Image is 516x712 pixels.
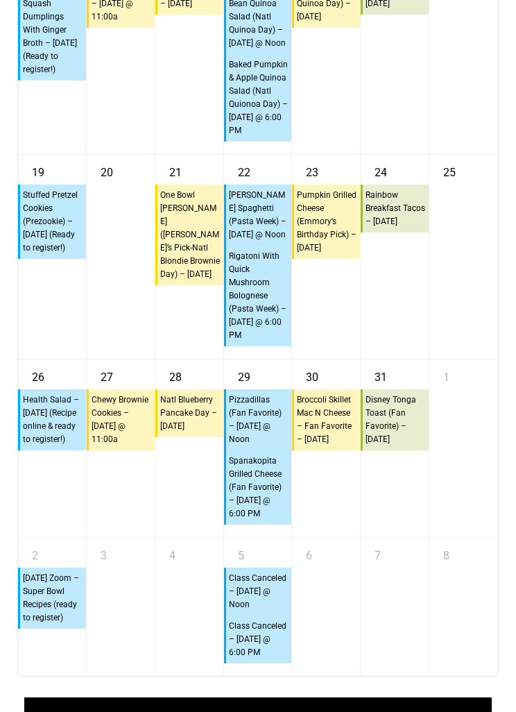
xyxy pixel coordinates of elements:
td: February 5, 2025 [224,538,293,676]
td: January 20, 2025 [87,155,155,359]
a: February 5, 2025 [231,538,251,567]
td: January 30, 2025 [292,359,361,538]
a: Natl Blueberry Pancake Day – [DATE] [155,389,223,437]
td: January 22, 2025 [224,155,293,359]
div: Rainbow Breakfast Tacos – [DATE] [365,188,427,229]
td: January 28, 2025 [155,359,224,538]
a: Class Canceled – [DATE] @ 6:00 PM [224,616,292,663]
a: Stuffed Pretzel Cookies (Prezookie) – [DATE] (Ready to register!) [18,185,86,259]
div: Rigatoni With Quick Mushroom Bolognese (Pasta Week) – [DATE] @ 6:00 PM [228,249,290,343]
a: January 29, 2025 [231,359,257,389]
a: Disney Tonga Toast (Fan Favorite) – [DATE] [361,389,429,450]
a: [DATE] Zoom – Super Bowl Recipes (ready to register) [18,568,86,629]
a: January 25, 2025 [436,155,463,184]
div: Class Canceled – [DATE] @ 6:00 PM [228,619,290,660]
td: February 3, 2025 [87,538,155,676]
div: Class Canceled – [DATE] @ Noon [228,571,290,612]
div: [PERSON_NAME] Spaghetti (Pasta Week) – [DATE] @ Noon [228,188,290,242]
td: February 4, 2025 [155,538,224,676]
a: Pumpkin Grilled Cheese (Emmory’s Birthday Pick) – [DATE] [292,185,360,259]
a: February 8, 2025 [436,538,456,567]
a: Rigatoni With Quick Mushroom Bolognese (Pasta Week) – [DATE] @ 6:00 PM [224,246,292,346]
a: Chewy Brownie Cookies – [DATE] @ 11:00a [87,389,155,450]
a: February 3, 2025 [94,538,114,567]
a: Health Salad – [DATE] (Recipe online & ready to register!) [18,389,86,450]
div: Pumpkin Grilled Cheese (Emmory’s Birthday Pick) – [DATE] [296,188,358,255]
td: January 24, 2025 [361,155,429,359]
a: January 31, 2025 [368,359,394,389]
a: January 22, 2025 [231,155,257,184]
a: February 4, 2025 [162,538,182,567]
a: February 2, 2025 [25,538,45,567]
a: Rainbow Breakfast Tacos – [DATE] [361,185,429,232]
div: [DATE] Zoom – Super Bowl Recipes (ready to register) [22,571,84,625]
div: Chewy Brownie Cookies – [DATE] @ 11:00a [91,393,153,447]
a: Broccoli Skillet Mac N Cheese – Fan Favorite – [DATE] [292,389,360,450]
a: January 27, 2025 [94,359,120,389]
a: Class Canceled – [DATE] @ Noon [224,568,292,616]
td: February 2, 2025 [18,538,87,676]
a: January 30, 2025 [299,359,325,389]
td: January 25, 2025 [429,155,498,359]
a: January 28, 2025 [162,359,189,389]
a: January 21, 2025 [162,155,189,184]
a: Pizzadillas (Fan Favorite) – [DATE] @ Noon [224,389,292,450]
div: Spanakopita Grilled Cheese (Fan Favorite) – [DATE] @ 6:00 PM [228,454,290,521]
div: Natl Blueberry Pancake Day – [DATE] [160,393,221,434]
div: Stuffed Pretzel Cookies (Prezookie) – [DATE] (Ready to register!) [22,188,84,255]
td: January 21, 2025 [155,155,224,359]
a: January 19, 2025 [25,155,51,184]
td: February 1, 2025 [429,359,498,538]
a: February 1, 2025 [436,359,456,389]
td: January 26, 2025 [18,359,87,538]
div: Disney Tonga Toast (Fan Favorite) – [DATE] [365,393,427,447]
div: One Bowl [PERSON_NAME] ([PERSON_NAME]’s Pick-Natl Blondie Brownie Day) – [DATE] [160,188,221,282]
div: Baked Pumpkin & Apple Quinoa Salad (Natl Quionoa Day) – [DATE] @ 6:00 PM [228,58,290,138]
a: Spanakopita Grilled Cheese (Fan Favorite) – [DATE] @ 6:00 PM [224,450,292,525]
a: [PERSON_NAME] Spaghetti (Pasta Week) – [DATE] @ Noon [224,185,292,246]
td: February 7, 2025 [361,538,429,676]
div: Broccoli Skillet Mac N Cheese – Fan Favorite – [DATE] [296,393,358,447]
a: February 6, 2025 [299,538,319,567]
a: Baked Pumpkin & Apple Quinoa Salad (Natl Quionoa Day) – [DATE] @ 6:00 PM [224,54,292,142]
a: One Bowl [PERSON_NAME] ([PERSON_NAME]’s Pick-Natl Blondie Brownie Day) – [DATE] [155,185,223,285]
div: Pizzadillas (Fan Favorite) – [DATE] @ Noon [228,393,290,447]
td: February 8, 2025 [429,538,498,676]
td: February 6, 2025 [292,538,361,676]
a: January 20, 2025 [94,155,120,184]
a: January 26, 2025 [25,359,51,389]
td: January 23, 2025 [292,155,361,359]
a: February 7, 2025 [368,538,388,567]
a: January 24, 2025 [368,155,394,184]
div: Health Salad – [DATE] (Recipe online & ready to register!) [22,393,84,447]
td: January 31, 2025 [361,359,429,538]
a: January 23, 2025 [299,155,325,184]
td: January 29, 2025 [224,359,293,538]
td: January 19, 2025 [18,155,87,359]
td: January 27, 2025 [87,359,155,538]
